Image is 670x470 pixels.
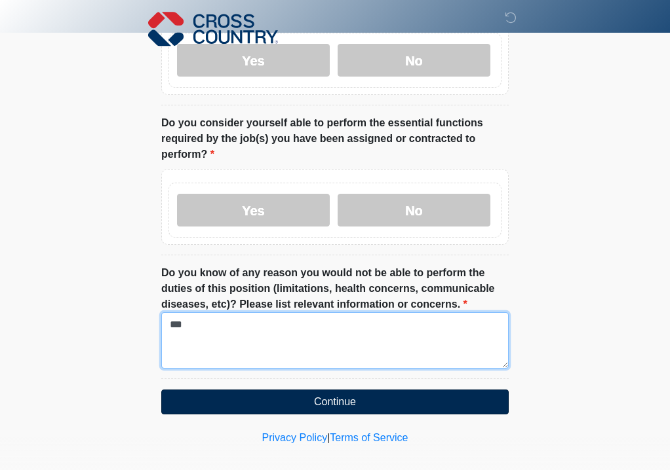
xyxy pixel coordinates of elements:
[148,10,278,48] img: Cross Country Logo
[161,265,509,312] label: Do you know of any reason you would not be able to perform the duties of this position (limitatio...
[338,44,490,77] label: No
[327,432,330,443] a: |
[177,44,330,77] label: Yes
[262,432,328,443] a: Privacy Policy
[177,194,330,226] label: Yes
[161,115,509,162] label: Do you consider yourself able to perform the essential functions required by the job(s) you have ...
[338,194,490,226] label: No
[161,389,509,414] button: Continue
[330,432,408,443] a: Terms of Service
